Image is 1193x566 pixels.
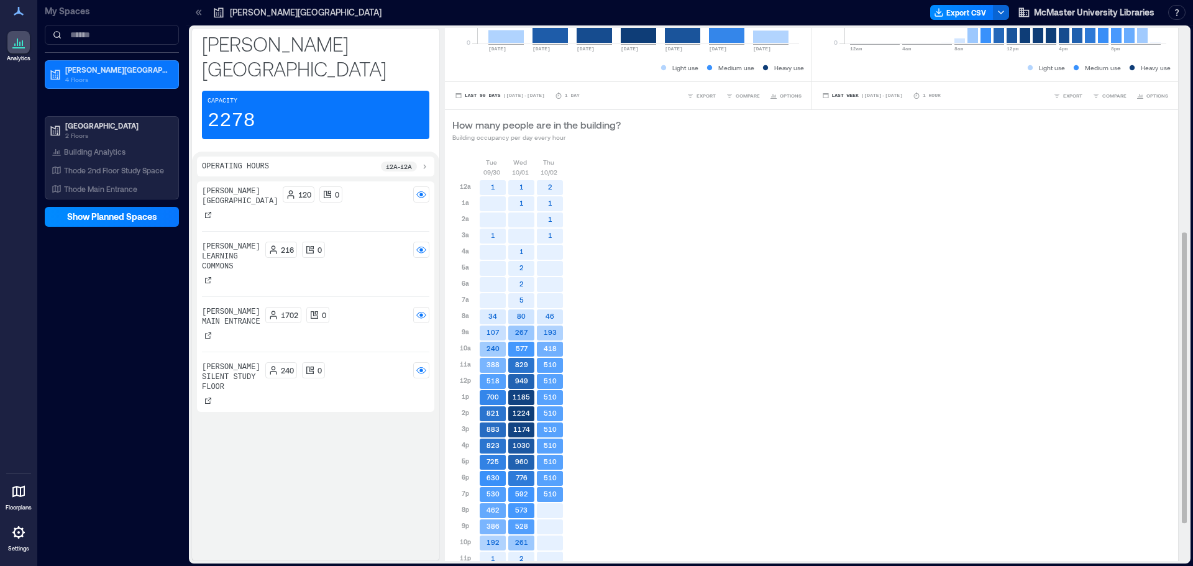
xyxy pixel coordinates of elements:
[515,377,528,385] text: 949
[2,477,35,515] a: Floorplans
[767,89,804,102] button: OPTIONS
[541,167,557,177] p: 10/02
[318,365,322,375] p: 0
[462,488,469,498] p: 7p
[64,165,164,175] p: Thode 2nd Floor Study Space
[462,262,469,272] p: 5a
[543,157,554,167] p: Thu
[335,189,339,199] p: 0
[462,294,469,304] p: 7a
[462,198,469,208] p: 1a
[281,245,294,255] p: 216
[452,132,621,142] p: Building occupancy per day every hour
[67,211,157,223] span: Show Planned Spaces
[462,424,469,434] p: 3p
[8,545,29,552] p: Settings
[463,21,470,29] tspan: 50
[202,162,269,171] p: Operating Hours
[462,327,469,337] p: 9a
[517,312,526,320] text: 80
[483,167,500,177] p: 09/30
[513,393,530,401] text: 1185
[488,312,497,320] text: 34
[45,5,179,17] p: My Spaces
[577,46,595,52] text: [DATE]
[6,504,32,511] p: Floorplans
[923,92,941,99] p: 1 Hour
[487,393,499,401] text: 700
[519,280,524,288] text: 2
[452,117,621,132] p: How many people are in the building?
[202,307,260,327] p: [PERSON_NAME] Main entrance
[487,377,500,385] text: 518
[65,121,170,130] p: [GEOGRAPHIC_DATA]
[833,39,837,46] tspan: 0
[930,5,994,20] button: Export CSV
[548,183,552,191] text: 2
[513,425,530,433] text: 1174
[697,92,716,99] span: EXPORT
[487,457,499,465] text: 725
[718,63,754,73] p: Medium use
[467,39,470,46] tspan: 0
[513,409,530,417] text: 1224
[516,344,528,352] text: 577
[65,130,170,140] p: 2 Floors
[515,328,528,336] text: 267
[548,231,552,239] text: 1
[487,409,500,417] text: 821
[318,245,322,255] p: 0
[488,46,506,52] text: [DATE]
[850,46,862,52] text: 12am
[460,537,471,547] p: 10p
[774,63,804,73] p: Heavy use
[298,189,311,199] p: 120
[516,473,528,482] text: 776
[513,157,527,167] p: Wed
[491,231,495,239] text: 1
[519,296,524,304] text: 5
[491,183,495,191] text: 1
[487,360,500,368] text: 388
[462,230,469,240] p: 3a
[1034,6,1154,19] span: McMaster University Libraries
[544,393,557,401] text: 510
[64,147,126,157] p: Building Analytics
[487,538,500,546] text: 192
[45,207,179,227] button: Show Planned Spaces
[64,184,137,194] p: Thode Main Entrance
[519,247,524,255] text: 1
[519,263,524,272] text: 2
[487,506,500,514] text: 462
[709,46,727,52] text: [DATE]
[460,553,471,563] p: 11p
[487,425,500,433] text: 883
[515,490,528,498] text: 592
[544,328,557,336] text: 193
[512,167,529,177] p: 10/01
[281,310,298,320] p: 1702
[546,312,554,320] text: 46
[954,46,964,52] text: 8am
[1085,63,1121,73] p: Medium use
[462,278,469,288] p: 6a
[1039,63,1065,73] p: Light use
[544,490,557,498] text: 510
[460,343,471,353] p: 10a
[230,6,382,19] p: [PERSON_NAME][GEOGRAPHIC_DATA]
[544,457,557,465] text: 510
[281,365,294,375] p: 240
[202,31,429,81] p: [PERSON_NAME][GEOGRAPHIC_DATA]
[7,55,30,62] p: Analytics
[208,96,237,106] p: Capacity
[462,391,469,401] p: 1p
[519,199,524,207] text: 1
[565,92,580,99] p: 1 Day
[65,75,170,84] p: 4 Floors
[544,377,557,385] text: 510
[1059,46,1068,52] text: 4pm
[1102,92,1127,99] span: COMPARE
[1007,46,1018,52] text: 12pm
[452,89,547,102] button: Last 90 Days |[DATE]-[DATE]
[202,186,278,206] p: [PERSON_NAME][GEOGRAPHIC_DATA]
